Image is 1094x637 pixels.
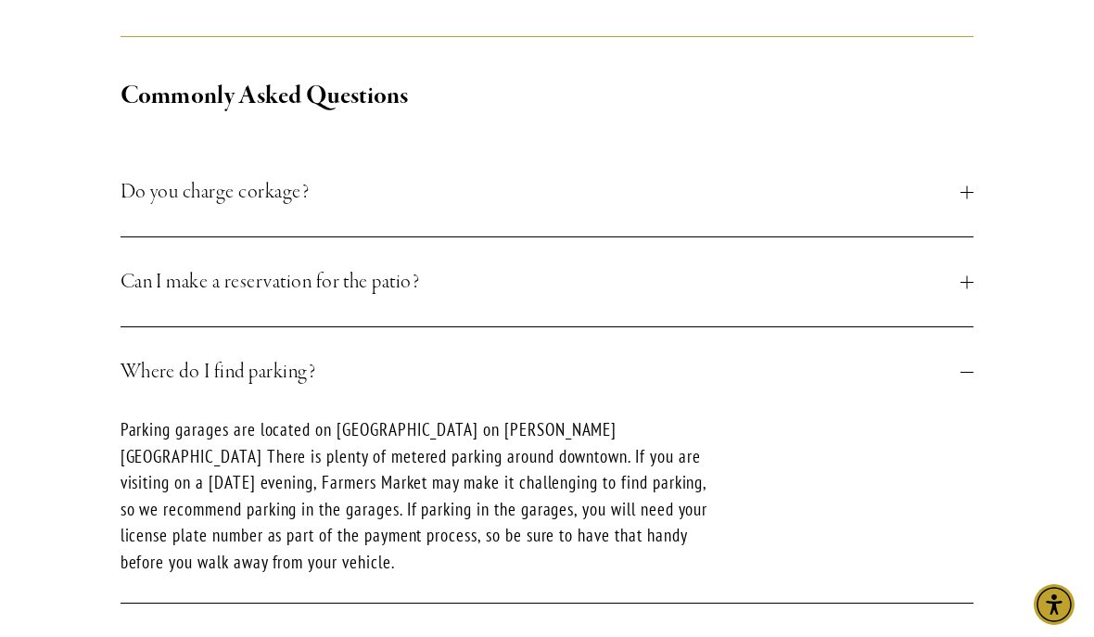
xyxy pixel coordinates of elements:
span: Can I make a reservation for the patio? [121,265,961,299]
button: Do you charge corkage? [121,147,974,236]
div: Where do I find parking? [121,416,974,603]
span: Do you charge corkage? [121,175,961,209]
button: Can I make a reservation for the patio? [121,237,974,326]
p: Parking garages are located on [GEOGRAPHIC_DATA] on [PERSON_NAME][GEOGRAPHIC_DATA] There is plent... [121,416,719,575]
button: Where do I find parking? [121,327,974,416]
h2: Commonly Asked Questions [121,77,974,116]
div: Accessibility Menu [1034,584,1075,625]
span: Where do I find parking? [121,355,961,389]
